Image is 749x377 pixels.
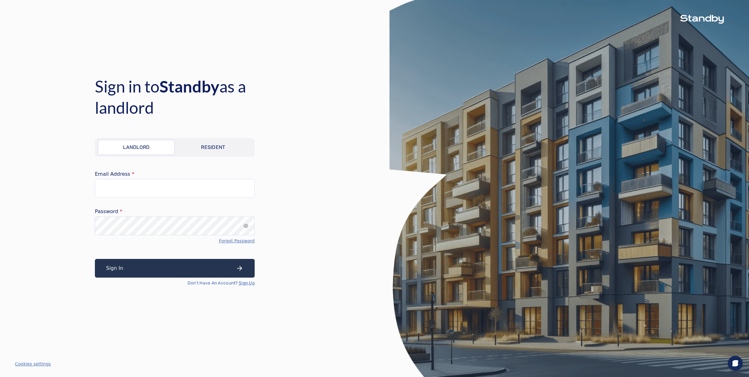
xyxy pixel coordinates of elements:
a: Forgot Password [219,238,255,244]
div: input icon [243,223,248,228]
span: Standby [159,77,219,96]
input: password [95,217,255,235]
button: Sign In [95,259,255,278]
a: Sign Up [239,280,255,286]
label: Email Address [95,172,255,177]
a: Resident [175,140,252,155]
h4: Sign in to as a landlord [95,76,295,118]
div: Open Intercom Messenger [728,356,743,371]
p: Don't Have An Account? [188,280,255,286]
button: Cookies settings [15,361,51,367]
label: Password [95,209,255,214]
input: email [95,179,255,198]
p: Landlord [123,144,150,151]
p: Resident [201,144,225,151]
a: Landlord [98,140,175,155]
